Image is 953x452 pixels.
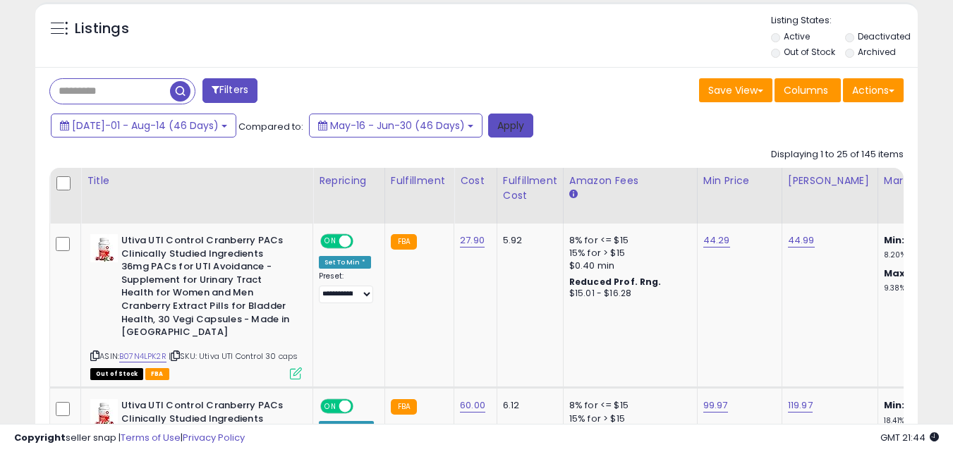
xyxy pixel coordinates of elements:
label: Deactivated [858,30,911,42]
small: Amazon Fees. [569,188,578,201]
button: [DATE]-01 - Aug-14 (46 Days) [51,114,236,138]
div: Title [87,173,307,188]
div: Amazon Fees [569,173,691,188]
img: 41kSIhQM9BL._SL40_.jpg [90,399,118,427]
a: 27.90 [460,233,485,248]
span: May-16 - Jun-30 (46 Days) [330,118,465,133]
div: Min Price [703,173,776,188]
span: Compared to: [238,120,303,133]
div: $15.01 - $16.28 [569,288,686,300]
button: Filters [202,78,257,103]
a: 44.29 [703,233,730,248]
div: Repricing [319,173,379,188]
label: Archived [858,46,896,58]
button: Actions [843,78,904,102]
span: ON [322,401,339,413]
p: Listing States: [771,14,918,28]
b: Max: [884,267,909,280]
img: 41kSIhQM9BL._SL40_.jpg [90,234,118,262]
b: Min: [884,233,905,247]
a: Terms of Use [121,431,181,444]
span: All listings that are currently out of stock and unavailable for purchase on Amazon [90,368,143,380]
span: FBA [145,368,169,380]
a: 60.00 [460,398,485,413]
small: FBA [391,234,417,250]
label: Out of Stock [784,46,835,58]
div: 5.92 [503,234,552,247]
a: 119.97 [788,398,813,413]
div: 8% for <= $15 [569,234,686,247]
div: 15% for > $15 [569,247,686,259]
div: [PERSON_NAME] [788,173,872,188]
a: 99.97 [703,398,728,413]
h5: Listings [75,19,129,39]
div: $0.40 min [569,259,686,272]
span: OFF [351,236,374,248]
div: seller snap | | [14,432,245,445]
b: Reduced Prof. Rng. [569,276,662,288]
button: Apply [488,114,533,138]
div: Fulfillment [391,173,448,188]
div: Displaying 1 to 25 of 145 items [771,148,904,161]
div: ASIN: [90,234,302,378]
a: Privacy Policy [183,431,245,444]
div: Set To Min * [319,256,371,269]
b: Utiva UTI Control Cranberry PACs Clinically Studied Ingredients 36mg PACs for UTI Avoidance - Sup... [121,234,293,343]
span: Columns [784,83,828,97]
small: FBA [391,399,417,415]
button: Save View [699,78,772,102]
button: May-16 - Jun-30 (46 Days) [309,114,482,138]
b: Min: [884,398,905,412]
div: Cost [460,173,491,188]
a: 44.99 [788,233,815,248]
span: ON [322,236,339,248]
div: Fulfillment Cost [503,173,557,203]
span: [DATE]-01 - Aug-14 (46 Days) [72,118,219,133]
div: 8% for <= $15 [569,399,686,412]
label: Active [784,30,810,42]
strong: Copyright [14,431,66,444]
a: B07N4LPK2R [119,350,166,362]
button: Columns [775,78,841,102]
span: 2025-08-14 21:44 GMT [880,431,939,444]
div: Preset: [319,271,374,303]
div: 6.12 [503,399,552,412]
span: OFF [351,401,374,413]
span: | SKU: Utiva UTI Control 30 caps [169,350,298,362]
